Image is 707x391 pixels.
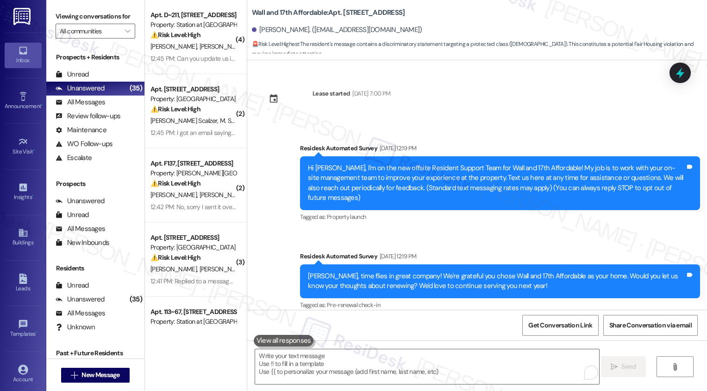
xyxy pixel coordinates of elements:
[199,265,245,273] span: [PERSON_NAME]
[5,225,42,250] a: Buildings
[327,213,366,221] span: Property launch
[56,97,105,107] div: All Messages
[150,10,236,20] div: Apt. D~211, [STREET_ADDRESS]
[5,316,42,341] a: Templates •
[377,251,416,261] div: [DATE] 12:19 PM
[150,128,394,137] div: 12:45 PM: I got an email saying the that the autopay failed because there is no amount due
[252,25,422,35] div: [PERSON_NAME]. ([EMAIL_ADDRESS][DOMAIN_NAME])
[220,116,251,125] span: M. Salvador
[150,265,200,273] span: [PERSON_NAME]
[150,20,236,30] div: Property: Station at [GEOGRAPHIC_DATA][PERSON_NAME]
[199,42,245,51] span: [PERSON_NAME]
[327,301,380,309] span: Pre-renewal check-in
[56,9,135,24] label: Viewing conversations for
[150,233,236,243] div: Apt. [STREET_ADDRESS]
[56,281,89,290] div: Unread
[125,27,130,35] i: 
[5,362,42,387] a: Account
[150,277,293,285] div: 12:41 PM: Replied to a message:What a ******* joke!!!!
[56,125,106,135] div: Maintenance
[5,271,42,296] a: Leads
[528,320,592,330] span: Get Conversation Link
[56,238,109,248] div: New Inbounds
[377,143,416,153] div: [DATE] 12:19 PM
[308,271,685,291] div: [PERSON_NAME], time flies in great company! We're grateful you chose Wall and 17th Affordable as ...
[41,102,43,108] span: •
[611,363,618,371] i: 
[56,70,89,79] div: Unread
[150,203,268,211] div: 12:42 PM: No, sorry I sent it over this morning
[5,134,42,159] a: Site Visit •
[601,356,646,377] button: Send
[150,31,200,39] strong: ⚠️ Risk Level: High
[60,24,120,38] input: All communities
[150,307,236,317] div: Apt. 113~67, [STREET_ADDRESS]
[127,292,144,307] div: (35)
[150,317,236,327] div: Property: Station at [GEOGRAPHIC_DATA][PERSON_NAME]
[300,143,700,156] div: Residesk Automated Survey
[150,253,200,262] strong: ⚠️ Risk Level: High
[621,362,636,372] span: Send
[150,159,236,168] div: Apt. F137, [STREET_ADDRESS]
[603,315,698,336] button: Share Conversation via email
[150,94,236,104] div: Property: [GEOGRAPHIC_DATA]
[46,52,144,62] div: Prospects + Residents
[46,348,144,358] div: Past + Future Residents
[56,322,95,332] div: Unknown
[56,295,105,304] div: Unanswered
[46,263,144,273] div: Residents
[150,243,236,252] div: Property: [GEOGRAPHIC_DATA]
[32,192,33,199] span: •
[56,83,105,93] div: Unanswered
[5,179,42,205] a: Insights •
[56,196,105,206] div: Unanswered
[300,298,700,312] div: Tagged as:
[150,168,236,178] div: Property: [PERSON_NAME][GEOGRAPHIC_DATA]
[252,40,300,48] strong: 🚨 Risk Level: Highest
[150,179,200,187] strong: ⚠️ Risk Level: High
[150,191,200,199] span: [PERSON_NAME]
[150,42,200,51] span: [PERSON_NAME]
[300,251,700,264] div: Residesk Automated Survey
[56,224,105,234] div: All Messages
[522,315,598,336] button: Get Conversation Link
[5,43,42,68] a: Inbox
[56,210,89,220] div: Unread
[56,153,92,163] div: Escalate
[150,84,236,94] div: Apt. [STREET_ADDRESS]
[56,111,120,121] div: Review follow-ups
[609,320,692,330] span: Share Conversation via email
[33,147,35,154] span: •
[56,308,105,318] div: All Messages
[308,163,685,203] div: Hi [PERSON_NAME], I'm on the new offsite Resident Support Team for Wall and 17th Affordable! My j...
[252,8,405,18] b: Wall and 17th Affordable: Apt. [STREET_ADDRESS]
[300,210,700,224] div: Tagged as:
[671,363,678,371] i: 
[13,8,32,25] img: ResiDesk Logo
[46,179,144,189] div: Prospects
[150,54,345,63] div: 12:45 PM: Can you update us if you lost the check so we can go cancel it
[61,368,130,383] button: New Message
[127,81,144,96] div: (35)
[36,329,37,336] span: •
[199,191,245,199] span: [PERSON_NAME]
[71,372,78,379] i: 
[313,89,350,98] div: Lease started
[150,116,220,125] span: [PERSON_NAME] Scalzer
[255,349,599,384] textarea: To enrich screen reader interactions, please activate Accessibility in Grammarly extension settings
[350,89,390,98] div: [DATE] 7:00 PM
[252,39,707,59] span: : The resident's message contains a discriminatory statement targeting a protected class ([DEMOGR...
[81,370,119,380] span: New Message
[150,105,200,113] strong: ⚠️ Risk Level: High
[56,139,113,149] div: WO Follow-ups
